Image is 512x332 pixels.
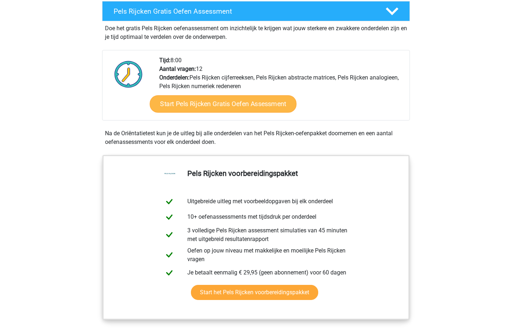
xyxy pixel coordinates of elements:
b: Onderdelen: [159,74,189,81]
img: Klok [110,56,147,92]
div: Doe het gratis Pels Rijcken oefenassessment om inzichtelijk te krijgen wat jouw sterkere en zwakk... [102,21,410,41]
a: Pels Rijcken Gratis Oefen Assessment [99,1,413,21]
h4: Pels Rijcken Gratis Oefen Assessment [114,7,374,15]
b: Aantal vragen: [159,65,196,72]
div: Na de Oriëntatietest kun je de uitleg bij alle onderdelen van het Pels Rijcken-oefenpakket doorne... [102,129,410,146]
b: Tijd: [159,57,170,64]
a: Start het Pels Rijcken voorbereidingspakket [191,285,318,300]
a: Start Pels Rijcken Gratis Oefen Assessment [150,95,296,113]
div: 8:00 12 Pels Rijcken cijferreeksen, Pels Rijcken abstracte matrices, Pels Rijcken analogieen, Pel... [154,56,409,120]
